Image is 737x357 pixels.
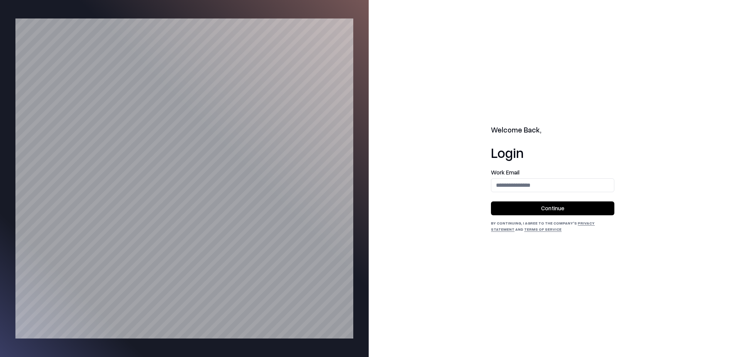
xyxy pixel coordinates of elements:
[491,201,614,215] button: Continue
[491,169,614,175] label: Work Email
[491,220,614,232] div: By continuing, I agree to the Company's and
[524,227,562,231] a: Terms of Service
[491,145,614,160] h1: Login
[491,125,614,136] h2: Welcome Back,
[491,221,595,231] a: Privacy Statement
